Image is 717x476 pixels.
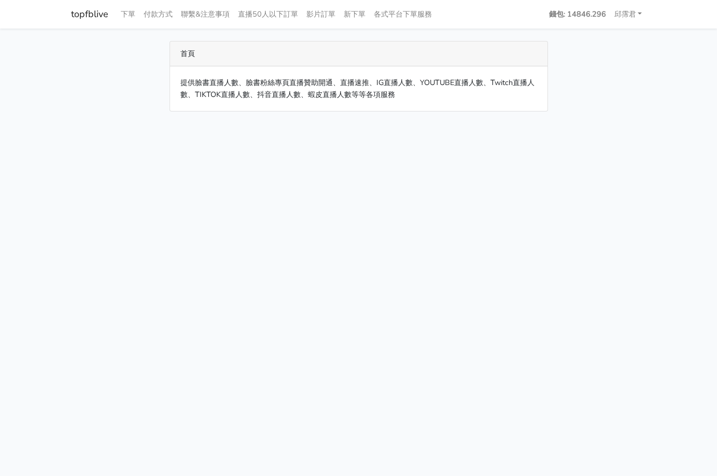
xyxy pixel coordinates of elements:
[71,4,108,24] a: topfblive
[139,4,177,24] a: 付款方式
[170,66,547,111] div: 提供臉書直播人數、臉書粉絲專頁直播贊助開通、直播速推、IG直播人數、YOUTUBE直播人數、Twitch直播人數、TIKTOK直播人數、抖音直播人數、蝦皮直播人數等等各項服務
[177,4,234,24] a: 聯繫&注意事項
[170,41,547,66] div: 首頁
[545,4,610,24] a: 錢包: 14846.296
[340,4,370,24] a: 新下單
[117,4,139,24] a: 下單
[549,9,606,19] strong: 錢包: 14846.296
[370,4,436,24] a: 各式平台下單服務
[234,4,302,24] a: 直播50人以下訂單
[302,4,340,24] a: 影片訂單
[610,4,646,24] a: 邱霈君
